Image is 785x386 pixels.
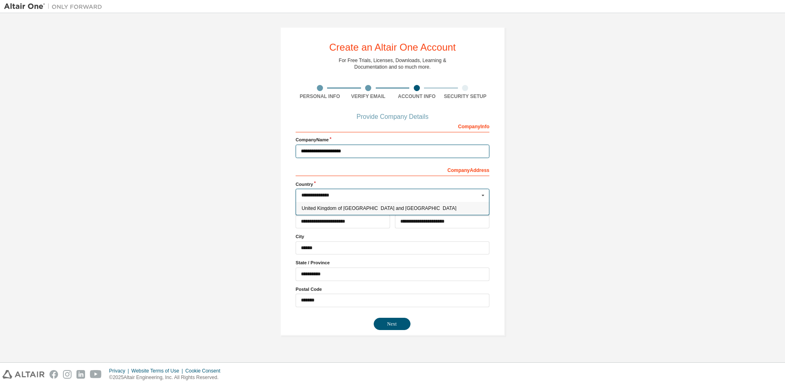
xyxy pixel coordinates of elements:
[4,2,106,11] img: Altair One
[2,370,45,379] img: altair_logo.svg
[296,286,489,292] label: Postal Code
[76,370,85,379] img: linkedin.svg
[329,42,456,52] div: Create an Altair One Account
[296,114,489,119] div: Provide Company Details
[90,370,102,379] img: youtube.svg
[49,370,58,379] img: facebook.svg
[109,374,225,381] p: © 2025 Altair Engineering, Inc. All Rights Reserved.
[109,368,131,374] div: Privacy
[296,163,489,176] div: Company Address
[374,318,410,330] button: Next
[131,368,185,374] div: Website Terms of Use
[296,259,489,266] label: State / Province
[296,181,489,187] label: Country
[296,93,344,100] div: Personal Info
[185,368,225,374] div: Cookie Consent
[392,93,441,100] div: Account Info
[296,136,489,143] label: Company Name
[344,93,393,100] div: Verify Email
[302,206,484,211] span: United Kingdom of [GEOGRAPHIC_DATA] and [GEOGRAPHIC_DATA]
[296,233,489,240] label: City
[296,119,489,132] div: Company Info
[441,93,490,100] div: Security Setup
[63,370,72,379] img: instagram.svg
[339,57,446,70] div: For Free Trials, Licenses, Downloads, Learning & Documentation and so much more.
